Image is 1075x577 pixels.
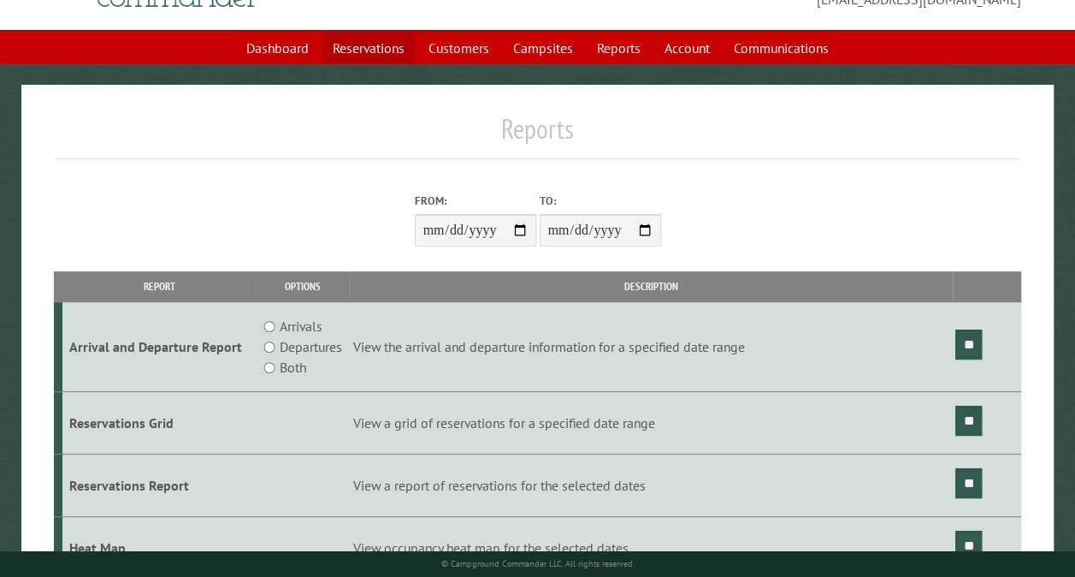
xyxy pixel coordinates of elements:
[503,32,583,64] a: Campsites
[587,32,651,64] a: Reports
[256,271,350,301] th: Options
[280,336,342,357] label: Departures
[280,357,306,378] label: Both
[62,392,257,455] td: Reservations Grid
[62,454,257,516] td: Reservations Report
[350,271,953,301] th: Description
[350,392,953,455] td: View a grid of reservations for a specified date range
[350,302,953,392] td: View the arrival and departure information for a specified date range
[280,316,322,336] label: Arrivals
[350,454,953,516] td: View a report of reservations for the selected dates
[540,193,661,209] label: To:
[415,193,536,209] label: From:
[62,271,257,301] th: Report
[54,112,1021,159] h1: Reports
[418,32,499,64] a: Customers
[62,302,257,392] td: Arrival and Departure Report
[322,32,415,64] a: Reservations
[654,32,720,64] a: Account
[724,32,839,64] a: Communications
[441,558,635,569] small: © Campground Commander LLC. All rights reserved.
[236,32,319,64] a: Dashboard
